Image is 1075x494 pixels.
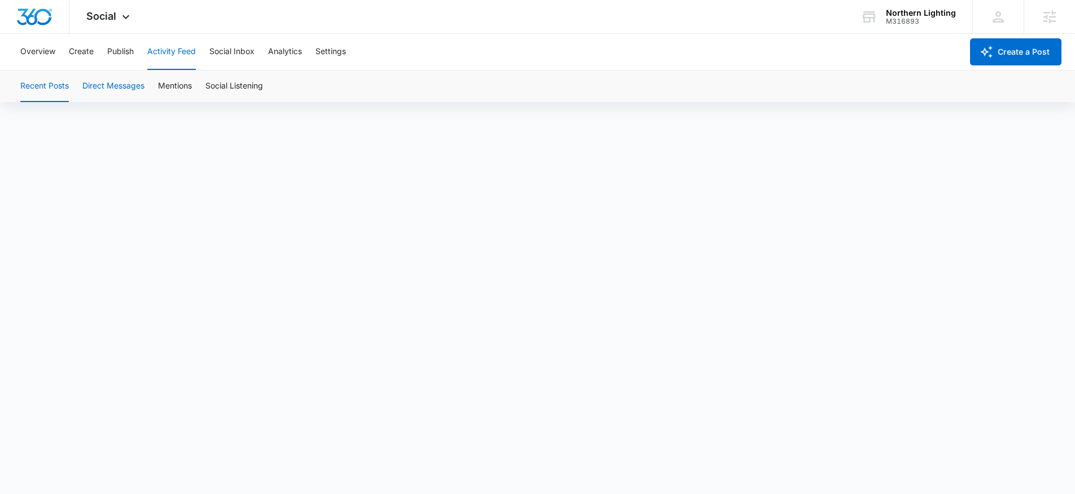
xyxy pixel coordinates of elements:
[205,70,263,102] button: Social Listening
[886,8,956,17] div: account name
[147,34,196,70] button: Activity Feed
[158,70,192,102] button: Mentions
[209,34,255,70] button: Social Inbox
[107,34,134,70] button: Publish
[268,34,302,70] button: Analytics
[315,34,346,70] button: Settings
[86,10,116,22] span: Social
[886,17,956,25] div: account id
[82,70,144,102] button: Direct Messages
[970,38,1061,65] button: Create a Post
[20,70,69,102] button: Recent Posts
[20,34,55,70] button: Overview
[69,34,94,70] button: Create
